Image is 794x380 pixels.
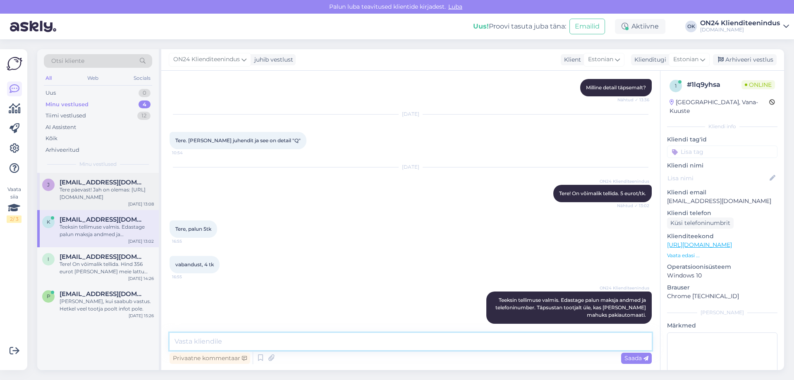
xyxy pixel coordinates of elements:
[139,89,151,97] div: 0
[60,298,154,313] div: [PERSON_NAME], kui saabub vastus. Hetkel veel tootja poolt infot pole.
[60,223,154,238] div: Teeksin tellimuse valmis. Edastage palun maksja andmed ja telefoninumber. Täpsustan tootjalt üle,...
[667,232,777,241] p: Klienditeekond
[667,123,777,130] div: Kliendi info
[667,292,777,301] p: Chrome [TECHNICAL_ID]
[667,252,777,259] p: Vaata edasi ...
[667,263,777,271] p: Operatsioonisüsteem
[617,97,649,103] span: Nähtud ✓ 13:36
[667,309,777,316] div: [PERSON_NAME]
[172,238,203,244] span: 16:55
[588,55,613,64] span: Estonian
[45,123,76,131] div: AI Assistent
[741,80,775,89] span: Online
[60,186,154,201] div: Tere päevast! Jah on olemas: [URL][DOMAIN_NAME]
[667,146,777,158] input: Lisa tag
[45,100,88,109] div: Minu vestlused
[631,55,666,64] div: Klienditugi
[667,135,777,144] p: Kliendi tag'id
[251,55,293,64] div: juhib vestlust
[7,215,22,223] div: 2 / 3
[685,21,697,32] div: OK
[47,293,50,299] span: p
[559,190,646,196] span: Tere! On võimalik tellida. 5 eurot/tk.
[60,179,146,186] span: juljasmir@yandex.ru
[172,150,203,156] span: 10:54
[173,55,240,64] span: ON24 Klienditeenindus
[175,226,211,232] span: Tere, palun 5tk
[48,256,49,262] span: i
[60,216,146,223] span: kiffu65@gmail.com
[45,89,56,97] div: Uus
[128,238,154,244] div: [DATE] 13:02
[170,353,250,364] div: Privaatne kommentaar
[667,161,777,170] p: Kliendi nimi
[137,112,151,120] div: 12
[624,354,648,362] span: Saada
[667,217,734,229] div: Küsi telefoninumbrit
[600,285,649,291] span: ON24 Klienditeenindus
[667,197,777,206] p: [EMAIL_ADDRESS][DOMAIN_NAME]
[139,100,151,109] div: 4
[700,20,780,26] div: ON24 Klienditeenindus
[128,275,154,282] div: [DATE] 14:26
[618,324,649,330] span: 16:56
[600,178,649,184] span: ON24 Klienditeenindus
[687,80,741,90] div: # 1lq9yhsa
[129,313,154,319] div: [DATE] 15:26
[47,182,50,188] span: j
[44,73,53,84] div: All
[45,112,86,120] div: Tiimi vestlused
[495,297,647,318] span: Teeksin tellimuse valmis. Edastage palun maksja andmed ja telefoninumber. Täpsustan tootjalt üle,...
[132,73,152,84] div: Socials
[675,83,677,89] span: 1
[86,73,100,84] div: Web
[79,160,117,168] span: Minu vestlused
[667,321,777,330] p: Märkmed
[473,22,566,31] div: Proovi tasuta juba täna:
[60,261,154,275] div: Tere! On võimalik tellida. Hind 356 eurot [PERSON_NAME] meie lattu oleks [DATE].
[47,219,50,225] span: k
[569,19,605,34] button: Emailid
[670,98,769,115] div: [GEOGRAPHIC_DATA], Vana-Kuuste
[473,22,489,30] b: Uus!
[170,163,652,171] div: [DATE]
[667,209,777,217] p: Kliendi telefon
[673,55,698,64] span: Estonian
[128,201,154,207] div: [DATE] 13:08
[51,57,84,65] span: Otsi kliente
[561,55,581,64] div: Klient
[615,19,665,34] div: Aktiivne
[667,188,777,197] p: Kliendi email
[667,241,732,249] a: [URL][DOMAIN_NAME]
[45,146,79,154] div: Arhiveeritud
[617,203,649,209] span: Nähtud ✓ 13:02
[700,20,789,33] a: ON24 Klienditeenindus[DOMAIN_NAME]
[175,137,301,143] span: Tere. [PERSON_NAME] juhendit ja see on detail "Q"
[45,134,57,143] div: Kõik
[667,271,777,280] p: Windows 10
[446,3,465,10] span: Luba
[700,26,780,33] div: [DOMAIN_NAME]
[586,84,646,91] span: Milline detail täpsemalt?
[172,274,203,280] span: 16:55
[7,56,22,72] img: Askly Logo
[170,110,652,118] div: [DATE]
[60,290,146,298] span: piret.laurisson@gmail.com
[667,174,768,183] input: Lisa nimi
[667,283,777,292] p: Brauser
[713,54,777,65] div: Arhiveeri vestlus
[7,186,22,223] div: Vaata siia
[60,253,146,261] span: info@pallantisgrupp.ee
[175,261,214,268] span: vabandust, 4 tk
